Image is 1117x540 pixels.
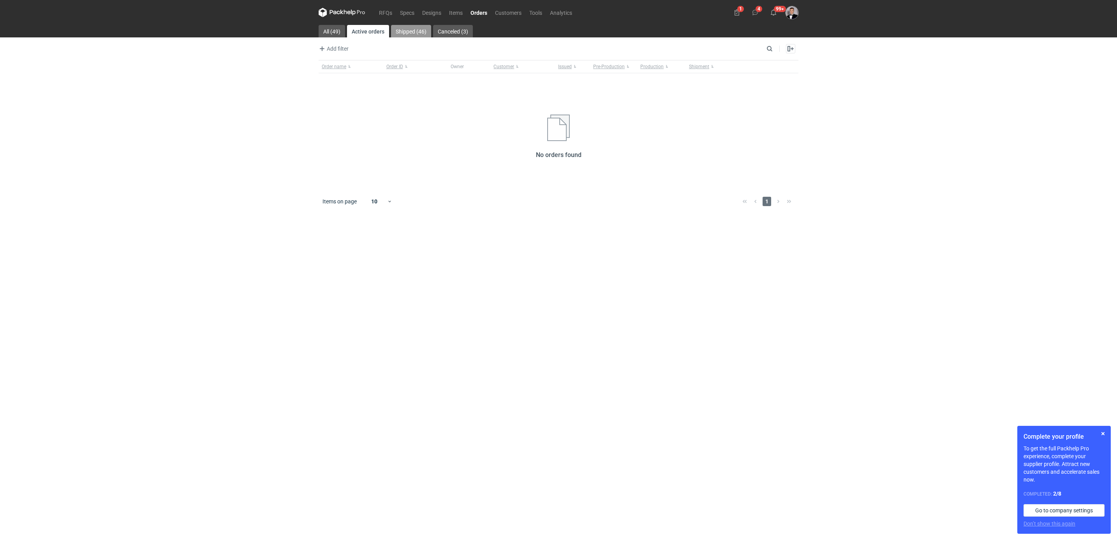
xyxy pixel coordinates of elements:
a: Analytics [546,8,576,17]
svg: Packhelp Pro [319,8,365,17]
a: Active orders [347,25,389,37]
span: 1 [763,197,771,206]
h1: Complete your profile [1024,432,1105,441]
strong: 2 / 8 [1053,491,1061,497]
button: Skip for now [1098,429,1108,438]
img: Filip Sobolewski [786,6,798,19]
div: Completed: [1024,490,1105,498]
button: 1 [731,6,743,19]
a: Designs [418,8,445,17]
a: Orders [467,8,491,17]
a: Customers [491,8,525,17]
button: 99+ [767,6,780,19]
p: To get the full Packhelp Pro experience, complete your supplier profile. Attract new customers an... [1024,445,1105,484]
input: Search [765,44,790,53]
a: Go to company settings [1024,504,1105,517]
h2: No orders found [536,150,581,160]
button: 4 [749,6,761,19]
button: Don’t show this again [1024,520,1075,528]
a: All (49) [319,25,345,37]
div: 10 [362,196,387,207]
a: Items [445,8,467,17]
button: Add filter [317,44,349,53]
span: Items on page [322,198,357,205]
a: Canceled (3) [433,25,473,37]
a: Shipped (46) [391,25,431,37]
a: RFQs [375,8,396,17]
a: Tools [525,8,546,17]
a: Specs [396,8,418,17]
